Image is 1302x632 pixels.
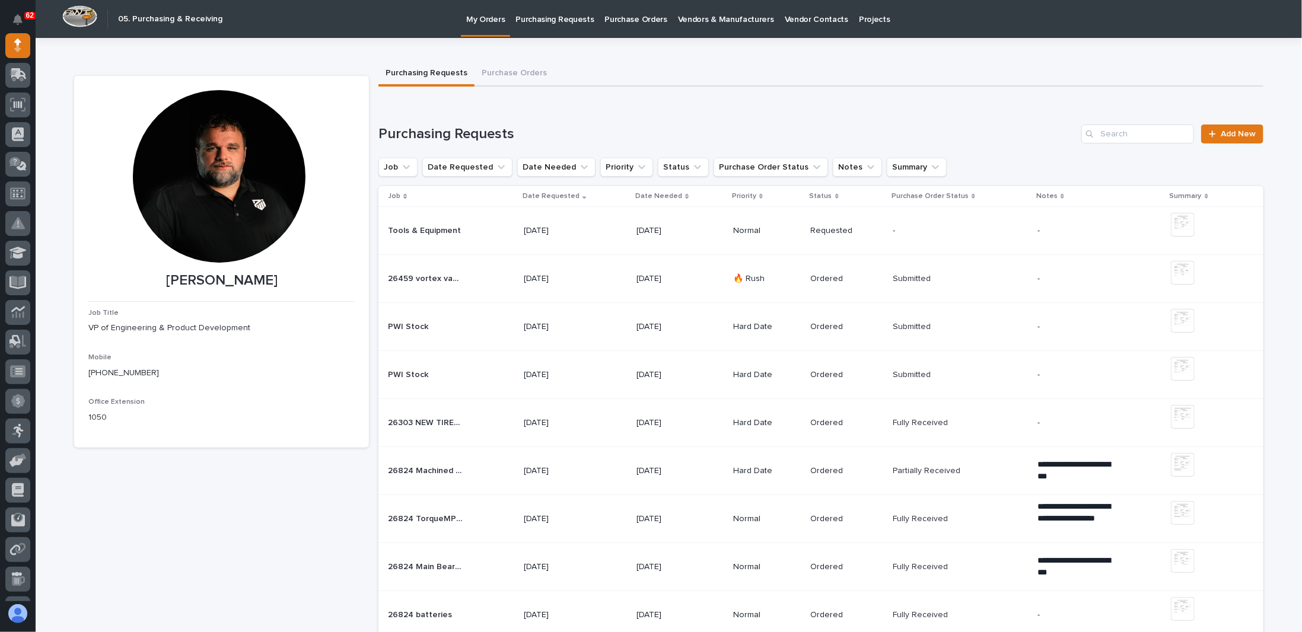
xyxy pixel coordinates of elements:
[378,62,475,87] button: Purchasing Requests
[893,272,933,284] p: Submitted
[5,7,30,32] button: Notifications
[1037,418,1112,428] p: -
[636,370,711,380] p: [DATE]
[811,610,884,620] p: Ordered
[388,512,464,524] p: 26824 TorqueMP unit
[887,158,947,177] button: Summary
[388,608,454,620] p: 26824 batteries
[524,322,598,332] p: [DATE]
[733,274,801,284] p: 🔥 Rush
[524,610,598,620] p: [DATE]
[893,512,950,524] p: Fully Received
[388,464,464,476] p: 26824 Machined Parts
[88,354,112,361] span: Mobile
[524,418,598,428] p: [DATE]
[636,274,711,284] p: [DATE]
[714,158,828,177] button: Purchase Order Status
[658,158,709,177] button: Status
[378,255,1263,303] tr: 26459 vortex vac lifter26459 vortex vac lifter [DATE][DATE]🔥 RushOrderedSubmittedSubmitted -
[732,190,756,203] p: Priority
[733,514,801,524] p: Normal
[1037,610,1112,620] p: -
[733,226,801,236] p: Normal
[388,416,464,428] p: 26303 NEW TIRES TO TRY OUT
[636,514,711,524] p: [DATE]
[636,418,711,428] p: [DATE]
[1037,226,1112,236] p: -
[517,158,596,177] button: Date Needed
[5,601,30,626] button: users-avatar
[118,14,222,24] h2: 05. Purchasing & Receiving
[1036,190,1058,203] p: Notes
[600,158,653,177] button: Priority
[378,495,1263,543] tr: 26824 TorqueMP unit26824 TorqueMP unit [DATE][DATE]NormalOrderedFully ReceivedFully Received ****...
[811,274,884,284] p: Ordered
[733,466,801,476] p: Hard Date
[733,610,801,620] p: Normal
[833,158,882,177] button: Notes
[88,398,145,406] span: Office Extension
[388,560,464,572] p: 26824 Main Bearings
[1037,322,1112,332] p: -
[893,560,950,572] p: Fully Received
[378,543,1263,591] tr: 26824 Main Bearings26824 Main Bearings [DATE][DATE]NormalOrderedFully ReceivedFully Received ****...
[378,399,1263,447] tr: 26303 NEW TIRES TO TRY OUT26303 NEW TIRES TO TRY OUT [DATE][DATE]Hard DateOrderedFully ReceivedFu...
[893,320,933,332] p: Submitted
[88,411,355,424] p: 1050
[378,447,1263,495] tr: 26824 Machined Parts26824 Machined Parts [DATE][DATE]Hard DateOrderedPartially ReceivedPartially ...
[388,320,431,332] p: PWI Stock
[524,226,598,236] p: [DATE]
[524,562,598,572] p: [DATE]
[811,466,884,476] p: Ordered
[733,322,801,332] p: Hard Date
[378,158,418,177] button: Job
[636,226,711,236] p: [DATE]
[523,190,580,203] p: Date Requested
[1037,274,1112,284] p: -
[1201,125,1263,143] a: Add New
[524,514,598,524] p: [DATE]
[88,309,119,317] span: Job Title
[636,322,711,332] p: [DATE]
[524,274,598,284] p: [DATE]
[733,418,801,428] p: Hard Date
[811,322,884,332] p: Ordered
[388,368,431,380] p: PWI Stock
[475,62,554,87] button: Purchase Orders
[810,190,832,203] p: Status
[636,466,711,476] p: [DATE]
[1221,130,1256,138] span: Add New
[1170,190,1202,203] p: Summary
[893,608,950,620] p: Fully Received
[811,562,884,572] p: Ordered
[811,418,884,428] p: Ordered
[388,190,400,203] p: Job
[378,126,1077,143] h1: Purchasing Requests
[378,351,1263,399] tr: PWI StockPWI Stock [DATE][DATE]Hard DateOrderedSubmittedSubmitted -
[636,610,711,620] p: [DATE]
[811,226,884,236] p: Requested
[524,370,598,380] p: [DATE]
[893,416,950,428] p: Fully Received
[733,370,801,380] p: Hard Date
[378,303,1263,351] tr: PWI StockPWI Stock [DATE][DATE]Hard DateOrderedSubmittedSubmitted -
[88,322,355,334] p: VP of Engineering & Product Development
[892,190,969,203] p: Purchase Order Status
[733,562,801,572] p: Normal
[378,207,1263,255] tr: Tools & EquipmentTools & Equipment [DATE][DATE]NormalRequested-- -
[811,370,884,380] p: Ordered
[388,224,463,236] p: Tools & Equipment
[15,14,30,33] div: Notifications62
[26,11,34,20] p: 62
[893,368,933,380] p: Submitted
[62,5,97,27] img: Workspace Logo
[88,272,355,289] p: [PERSON_NAME]
[811,514,884,524] p: Ordered
[422,158,512,177] button: Date Requested
[636,562,711,572] p: [DATE]
[893,464,963,476] p: Partially Received
[893,224,897,236] p: -
[1081,125,1194,143] input: Search
[635,190,682,203] p: Date Needed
